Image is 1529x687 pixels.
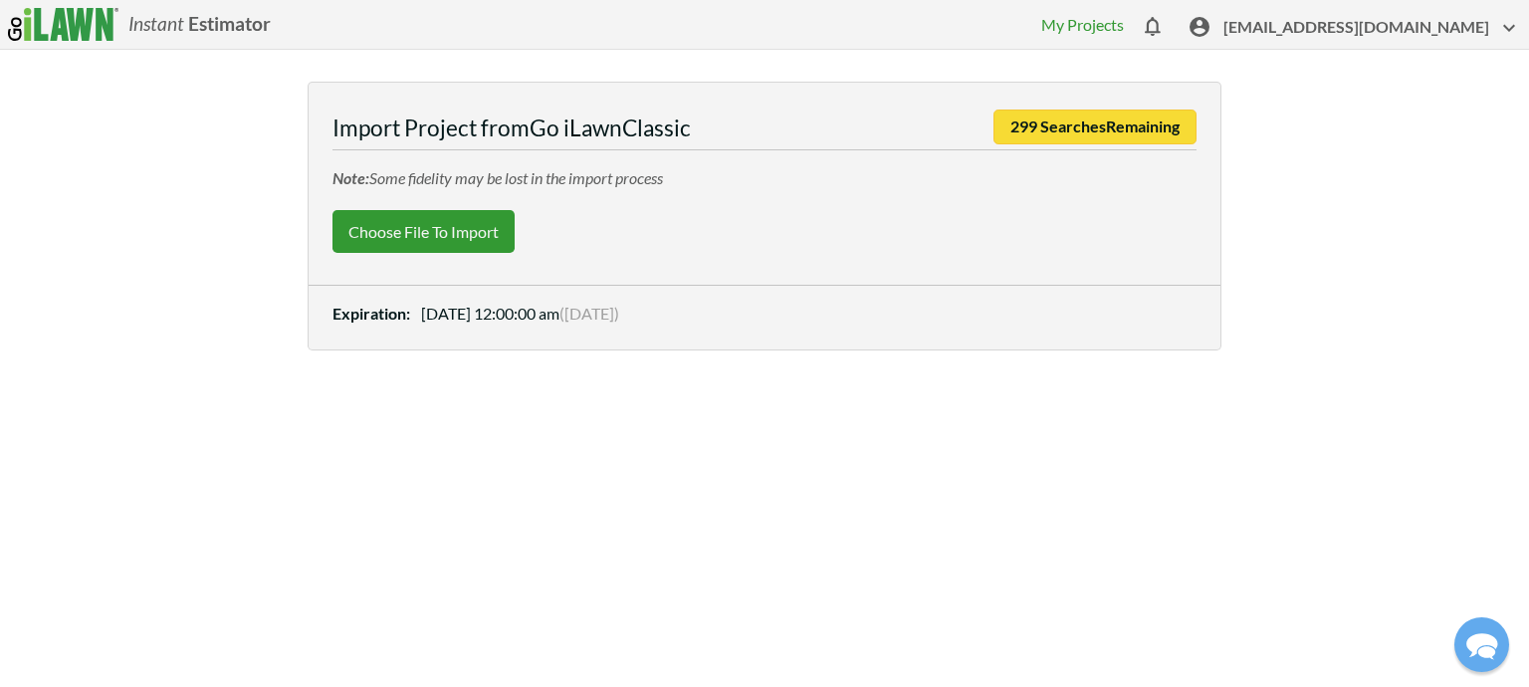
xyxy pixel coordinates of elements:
i: Instant [128,12,184,35]
img: logo_ilawn-fc6f26f1d8ad70084f1b6503d5cbc38ca19f1e498b32431160afa0085547e742.svg [8,8,118,41]
li: [DATE] 12:00:00 am [332,285,1196,325]
a: My Projects [1041,15,1124,34]
p: Some fidelity may be lost in the import process [332,166,1196,189]
div: Chat widget toggle [1454,617,1509,672]
h2: Import Project from Go iLawn Classic [332,114,1196,150]
span: [EMAIL_ADDRESS][DOMAIN_NAME] [1223,15,1521,46]
div: 299 Searches Remaining [993,110,1197,144]
strong: Note: [332,168,369,187]
i:  [1188,15,1211,39]
b: Estimator [188,12,271,35]
label: Choose File to Import [332,210,515,253]
span: ( [DATE] ) [559,304,619,323]
strong: Expiration: [332,304,418,323]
